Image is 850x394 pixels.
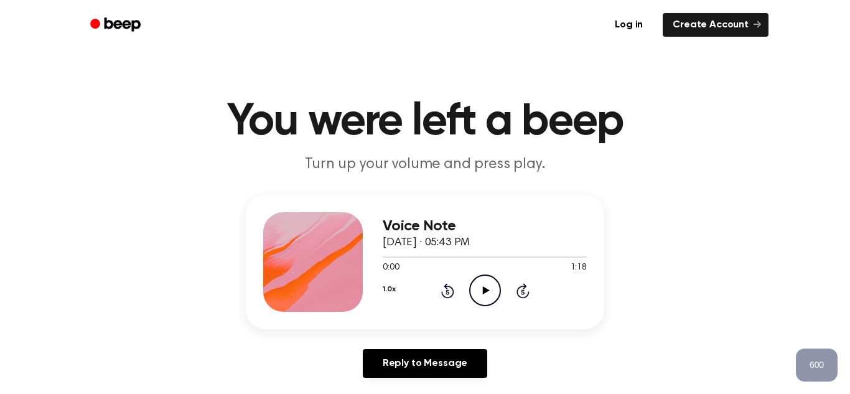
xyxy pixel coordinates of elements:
h1: You were left a beep [106,100,744,144]
span: [DATE] · 05:43 PM [383,237,470,248]
button: 1.0x [383,279,395,300]
span: 0:00 [383,261,399,274]
h3: Voice Note [383,218,587,235]
a: Create Account [663,13,768,37]
p: Turn up your volume and press play. [186,154,664,175]
span: 1:18 [571,261,587,274]
a: Log in [602,11,655,39]
a: Beep [82,13,152,37]
a: Reply to Message [363,349,487,378]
